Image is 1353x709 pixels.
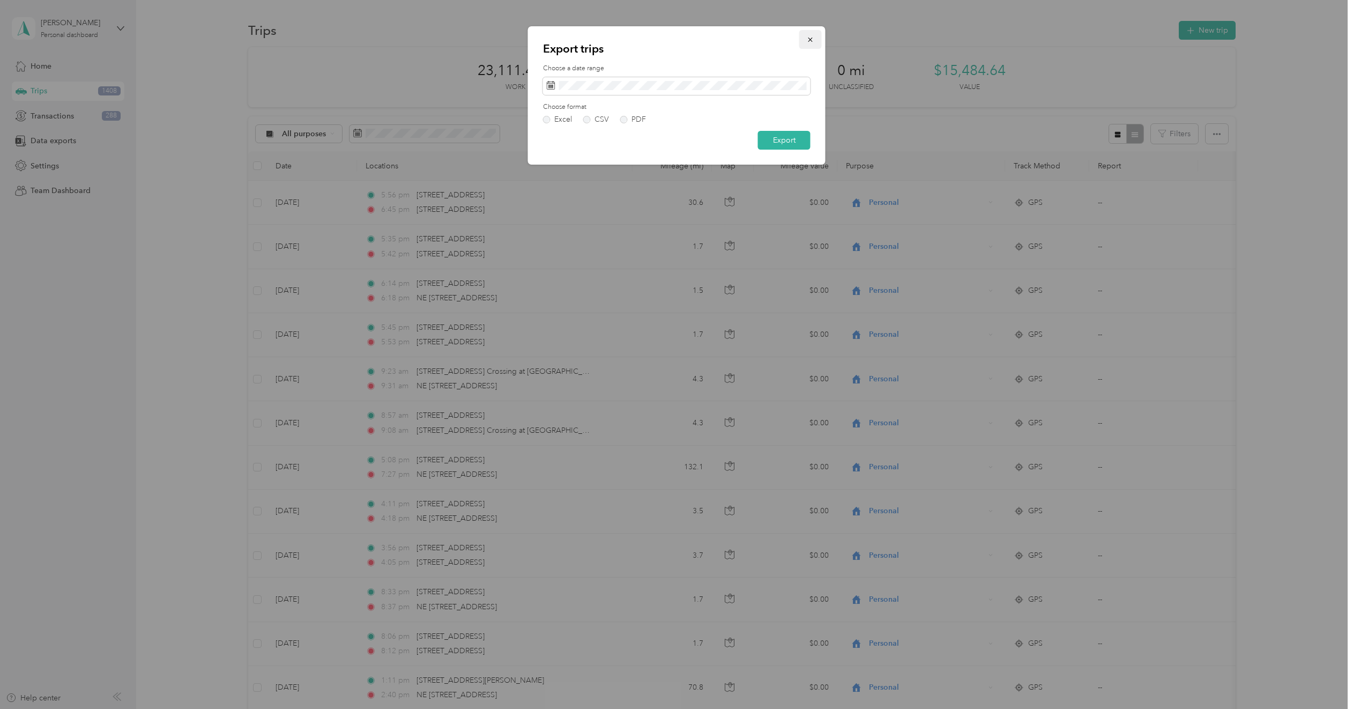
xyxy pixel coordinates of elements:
button: Export [758,131,811,150]
div: PDF [631,116,646,123]
p: Export trips [543,41,811,56]
div: Excel [554,116,572,123]
iframe: Everlance-gr Chat Button Frame [1293,649,1353,709]
div: CSV [594,116,609,123]
label: Choose format [543,102,811,112]
label: Choose a date range [543,64,811,73]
